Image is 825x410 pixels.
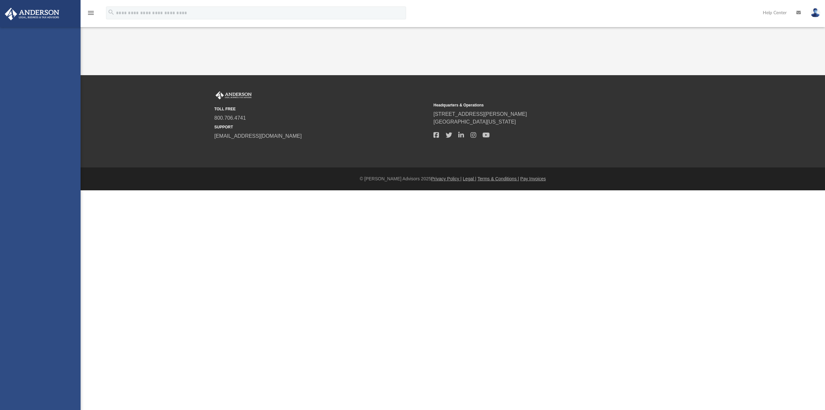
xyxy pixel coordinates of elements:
[108,9,115,16] i: search
[431,176,462,181] a: Privacy Policy |
[214,91,253,100] img: Anderson Advisors Platinum Portal
[81,175,825,182] div: © [PERSON_NAME] Advisors 2025
[214,106,429,112] small: TOLL FREE
[810,8,820,17] img: User Pic
[3,8,61,20] img: Anderson Advisors Platinum Portal
[463,176,476,181] a: Legal |
[87,9,95,17] i: menu
[214,133,302,139] a: [EMAIL_ADDRESS][DOMAIN_NAME]
[433,111,527,117] a: [STREET_ADDRESS][PERSON_NAME]
[87,12,95,17] a: menu
[214,115,246,121] a: 800.706.4741
[214,124,429,130] small: SUPPORT
[433,119,516,125] a: [GEOGRAPHIC_DATA][US_STATE]
[478,176,519,181] a: Terms & Conditions |
[433,102,648,108] small: Headquarters & Operations
[520,176,546,181] a: Pay Invoices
